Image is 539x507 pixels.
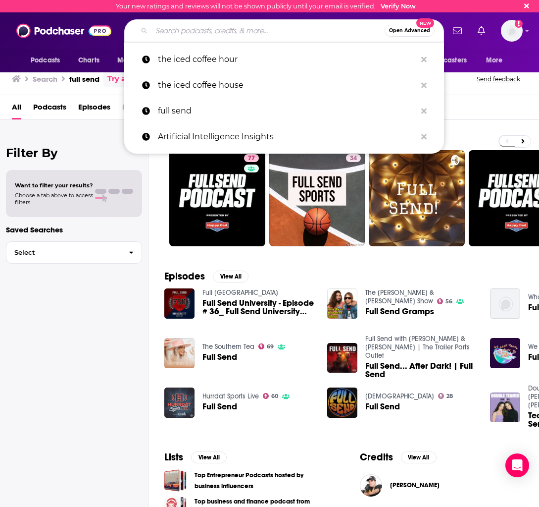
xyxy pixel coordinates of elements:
[365,288,434,305] a: The Leo & Danny Show
[169,150,265,246] a: 77
[164,338,195,368] img: Full Send
[490,338,520,368] img: Full Send It & Cowabunga!
[271,394,278,398] span: 60
[116,2,416,10] div: Your new ratings and reviews will not be shown publicly until your email is verified.
[164,451,227,463] a: ListsView All
[390,481,440,489] a: Aaron Steinberg
[501,20,523,42] button: Show profile menu
[191,451,227,463] button: View All
[490,288,520,319] img: Full Send Podcast
[164,469,187,492] a: Top Entrepreneur Podcasts hosted by business influencers
[15,182,93,189] span: Want to filter your results?
[365,362,478,379] a: Full Send... After Dark! | Full Send
[69,74,99,84] h3: full send
[490,393,520,423] img: Team Dodge or Team Full Send?
[269,150,365,246] a: 34
[122,99,155,119] span: Networks
[124,124,444,150] a: Artificial Intelligence Insights
[12,99,21,119] a: All
[164,270,205,282] h2: Episodes
[158,124,416,150] p: Artificial Intelligence Insights
[258,343,274,349] a: 69
[164,270,248,282] a: EpisodesView All
[124,98,444,124] a: full send
[110,51,165,70] button: open menu
[327,343,357,373] a: Full Send... After Dark! | Full Send
[16,21,111,40] img: Podchaser - Follow, Share and Rate Podcasts
[6,241,142,264] button: Select
[202,402,237,411] a: Full Send
[158,72,416,98] p: the iced coffee house
[158,47,416,72] p: the iced coffee hour
[360,451,437,463] a: CreditsView All
[124,72,444,98] a: the iced coffee house
[327,288,357,319] img: Full Send Gramps
[360,469,524,501] button: Aaron SteinbergAaron Steinberg
[158,98,416,124] p: full send
[202,392,259,400] a: Hurrdat Sports Live
[445,299,452,304] span: 56
[78,99,110,119] a: Episodes
[164,451,183,463] h2: Lists
[6,146,142,160] h2: Filter By
[365,335,470,360] a: Full Send with Juan & Kief | The Trailer Parts Outlet
[385,25,435,37] button: Open AdvancedNew
[365,392,434,400] a: Northwest Hills Community Church
[78,54,99,67] span: Charts
[263,393,279,399] a: 60
[360,451,393,463] h2: Credits
[164,388,195,418] img: Full Send
[202,288,278,297] a: Full Send University
[33,74,57,84] h3: Search
[474,75,523,83] button: Send feedback
[505,453,529,477] div: Open Intercom Messenger
[486,54,503,67] span: More
[6,225,142,234] p: Saved Searches
[151,23,385,39] input: Search podcasts, credits, & more...
[15,192,93,206] span: Choose a tab above to access filters.
[501,20,523,42] img: User Profile
[164,288,195,319] a: Full Send University - Episode # 36_ Full Send University and The MadPadcast
[6,249,121,256] span: Select
[416,18,434,28] span: New
[31,54,60,67] span: Podcasts
[33,99,66,119] a: Podcasts
[401,451,437,463] button: View All
[360,474,382,497] img: Aaron Steinberg
[327,388,357,418] img: Full Send
[389,28,430,33] span: Open Advanced
[449,22,466,39] a: Show notifications dropdown
[248,154,255,164] span: 77
[365,402,400,411] span: Full Send
[479,51,515,70] button: open menu
[124,19,444,42] div: Search podcasts, credits, & more...
[72,51,105,70] a: Charts
[202,353,237,361] a: Full Send
[202,299,315,316] a: Full Send University - Episode # 36_ Full Send University and The MadPadcast
[202,342,254,351] a: The Southern Tea
[244,154,259,162] a: 77
[267,344,274,349] span: 69
[365,307,434,316] a: Full Send Gramps
[195,470,328,492] a: Top Entrepreneur Podcasts hosted by business influencers
[346,154,361,162] a: 34
[515,20,523,28] svg: Email not verified
[474,22,489,39] a: Show notifications dropdown
[438,393,453,399] a: 28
